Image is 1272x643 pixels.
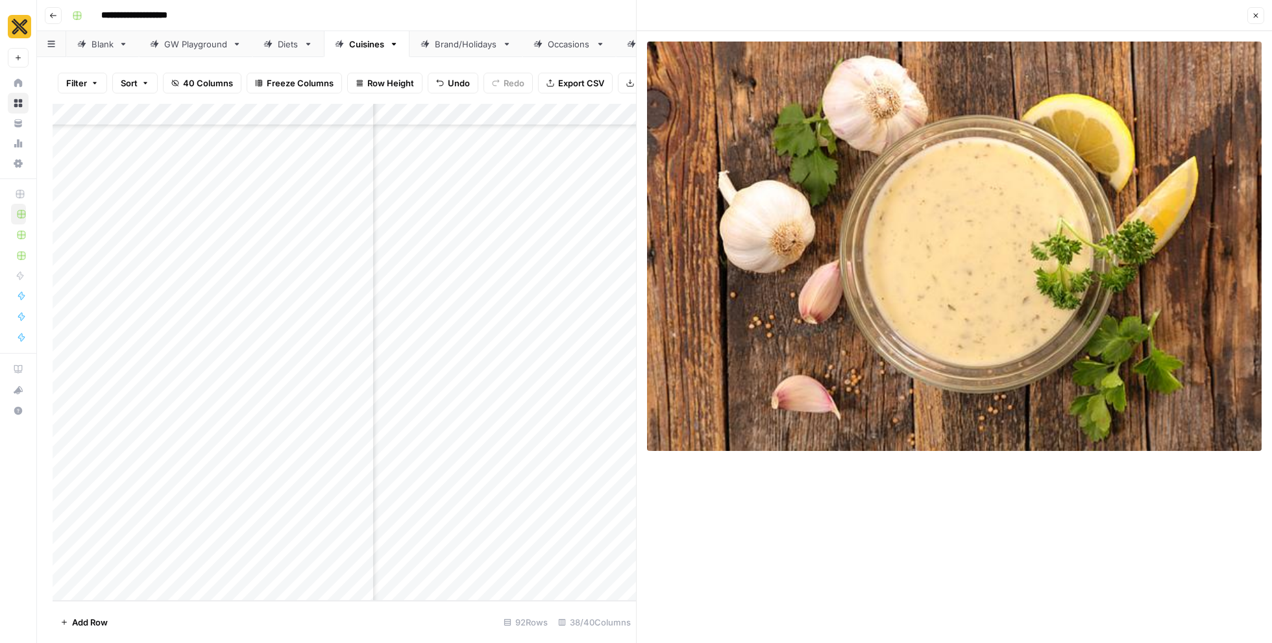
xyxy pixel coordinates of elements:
[538,73,613,93] button: Export CSV
[504,77,524,90] span: Redo
[8,380,29,400] button: What's new?
[8,113,29,134] a: Your Data
[92,38,114,51] div: Blank
[448,77,470,90] span: Undo
[8,93,29,114] a: Browse
[8,153,29,174] a: Settings
[8,15,31,38] img: CookUnity Logo
[8,400,29,421] button: Help + Support
[72,616,108,629] span: Add Row
[522,31,616,57] a: Occasions
[163,73,241,93] button: 40 Columns
[367,77,414,90] span: Row Height
[267,77,334,90] span: Freeze Columns
[548,38,591,51] div: Occasions
[8,73,29,93] a: Home
[428,73,478,93] button: Undo
[8,10,29,43] button: Workspace: CookUnity
[435,38,497,51] div: Brand/Holidays
[164,38,227,51] div: GW Playground
[247,73,342,93] button: Freeze Columns
[483,73,533,93] button: Redo
[8,133,29,154] a: Usage
[647,42,1262,451] img: Row/Cell
[8,359,29,380] a: AirOps Academy
[121,77,138,90] span: Sort
[8,380,28,400] div: What's new?
[278,38,299,51] div: Diets
[498,612,553,633] div: 92 Rows
[66,77,87,90] span: Filter
[53,612,116,633] button: Add Row
[183,77,233,90] span: 40 Columns
[558,77,604,90] span: Export CSV
[347,73,422,93] button: Row Height
[616,31,712,57] a: Campaigns
[324,31,410,57] a: Cuisines
[410,31,522,57] a: Brand/Holidays
[66,31,139,57] a: Blank
[349,38,384,51] div: Cuisines
[139,31,252,57] a: GW Playground
[112,73,158,93] button: Sort
[252,31,324,57] a: Diets
[58,73,107,93] button: Filter
[553,612,636,633] div: 38/40 Columns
